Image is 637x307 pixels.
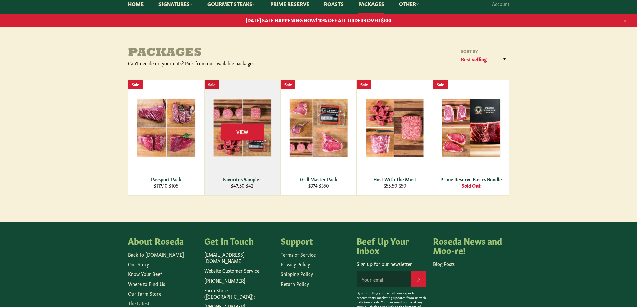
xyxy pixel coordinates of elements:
div: $105 [132,182,200,189]
a: Privacy Policy [281,261,310,267]
p: Farm Store ([GEOGRAPHIC_DATA]): [204,287,274,300]
a: Back to [DOMAIN_NAME] [128,251,184,258]
a: Favorites Sampler Favorites Sampler $47.50 $42 View [204,80,281,196]
a: Know Your Beef [128,270,162,277]
div: $350 [285,182,352,189]
a: Where to Find Us [128,280,165,287]
div: Sale [281,80,295,89]
img: Grill Master Pack [289,98,348,157]
s: $117.10 [154,182,168,189]
a: Shipping Policy [281,270,313,277]
div: Sold Out [437,182,505,189]
input: Your email [357,271,411,287]
div: Host With The Most [361,176,428,182]
a: Passport Pack Passport Pack $117.10 $105 [128,80,204,196]
label: Sort by [459,48,509,54]
a: Prime Reserve Basics Bundle Prime Reserve Basics Bundle Sold Out [433,80,509,196]
a: Terms of Service [281,251,316,258]
div: Prime Reserve Basics Bundle [437,176,505,182]
div: Passport Pack [132,176,200,182]
div: Favorites Sampler [209,176,276,182]
a: The Latest [128,300,149,306]
a: Our Story [128,261,149,267]
span: View [221,123,264,140]
h4: Support [281,236,350,245]
h4: About Roseda [128,236,198,245]
p: [EMAIL_ADDRESS][DOMAIN_NAME] [204,251,274,264]
p: Sign up for our newsletter [357,261,426,267]
a: Our Farm Store [128,290,161,297]
s: $374 [308,182,318,189]
div: Grill Master Pack [285,176,352,182]
div: $50 [361,182,428,189]
p: [PHONE_NUMBER] [204,277,274,284]
div: Sale [357,80,371,89]
h4: Get In Touch [204,236,274,245]
img: Prime Reserve Basics Bundle [442,98,501,157]
s: $55.50 [384,182,397,189]
div: Sale [128,80,143,89]
img: Passport Pack [137,98,196,157]
img: Host With The Most [365,98,424,157]
div: Sale [433,80,448,89]
a: Grill Master Pack Grill Master Pack $374 $350 [281,80,357,196]
a: Return Policy [281,280,309,287]
h4: Roseda News and Moo-re! [433,236,503,254]
a: Host With The Most Host With The Most $55.50 $50 [357,80,433,196]
div: Can't decide on your cuts? Pick from our available packages! [128,60,319,66]
h4: Beef Up Your Inbox [357,236,426,254]
p: Website Customer Service: [204,267,274,274]
a: Blog Posts [433,260,455,267]
h1: Packages [128,47,319,60]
